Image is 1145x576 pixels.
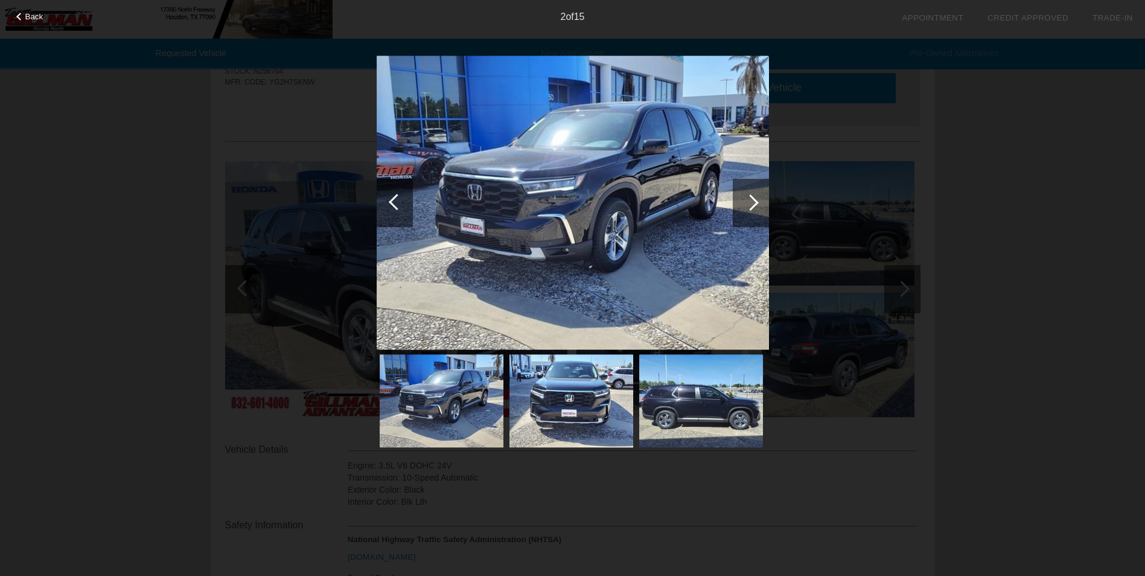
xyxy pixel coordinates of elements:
[987,13,1068,22] a: Credit Approved
[25,12,43,21] span: Back
[509,354,633,447] img: image.aspx
[560,11,566,22] span: 2
[574,11,585,22] span: 15
[902,13,963,22] a: Appointment
[1092,13,1133,22] a: Trade-In
[377,56,769,350] img: image.aspx
[639,354,763,447] img: image.aspx
[380,354,503,447] img: image.aspx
